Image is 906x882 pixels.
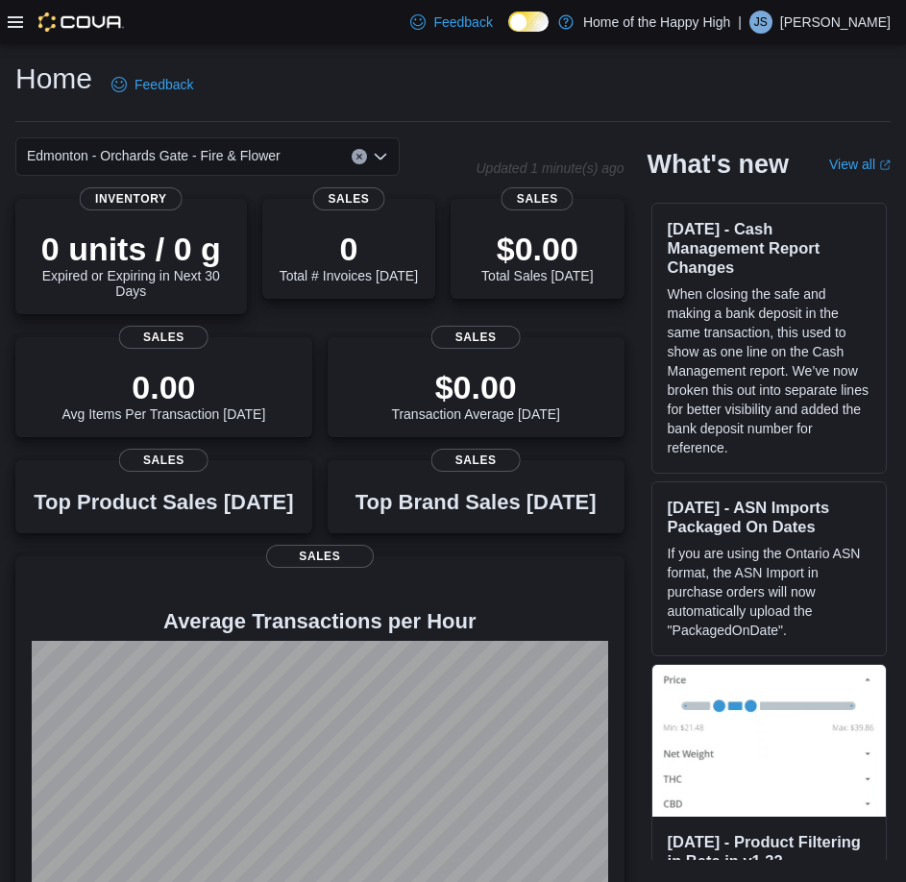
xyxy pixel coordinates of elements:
p: Home of the Happy High [583,11,730,34]
h3: [DATE] - Cash Management Report Changes [668,219,870,277]
h3: Top Brand Sales [DATE] [355,491,597,514]
p: 0.00 [61,368,265,406]
div: Total Sales [DATE] [481,230,593,283]
div: Expired or Expiring in Next 30 Days [31,230,232,299]
span: Feedback [433,12,492,32]
div: Jesse Singh [749,11,772,34]
span: Sales [119,449,208,472]
p: $0.00 [481,230,593,268]
span: Sales [431,449,521,472]
h3: Top Product Sales [DATE] [34,491,293,514]
h4: Average Transactions per Hour [31,610,609,633]
span: Sales [119,326,208,349]
span: Edmonton - Orchards Gate - Fire & Flower [27,144,281,167]
a: View allExternal link [829,157,891,172]
p: 0 units / 0 g [31,230,232,268]
span: Dark Mode [508,32,509,33]
span: Feedback [135,75,193,94]
button: Clear input [352,149,367,164]
h2: What's new [648,149,789,180]
span: Sales [502,187,574,210]
p: [PERSON_NAME] [780,11,891,34]
a: Feedback [104,65,201,104]
p: 0 [280,230,418,268]
p: | [738,11,742,34]
button: Open list of options [373,149,388,164]
a: Feedback [403,3,500,41]
img: Cova [38,12,124,32]
div: Transaction Average [DATE] [391,368,560,422]
p: Updated 1 minute(s) ago [476,160,624,176]
h3: [DATE] - Product Filtering in Beta in v1.32 [668,832,870,870]
div: Avg Items Per Transaction [DATE] [61,368,265,422]
p: $0.00 [391,368,560,406]
span: Sales [312,187,384,210]
div: Total # Invoices [DATE] [280,230,418,283]
input: Dark Mode [508,12,549,32]
span: Sales [431,326,521,349]
p: When closing the safe and making a bank deposit in the same transaction, this used to show as one... [668,284,870,457]
p: If you are using the Ontario ASN format, the ASN Import in purchase orders will now automatically... [668,544,870,640]
svg: External link [879,159,891,171]
h3: [DATE] - ASN Imports Packaged On Dates [668,498,870,536]
span: JS [754,11,768,34]
span: Inventory [80,187,183,210]
h1: Home [15,60,92,98]
span: Sales [266,545,374,568]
